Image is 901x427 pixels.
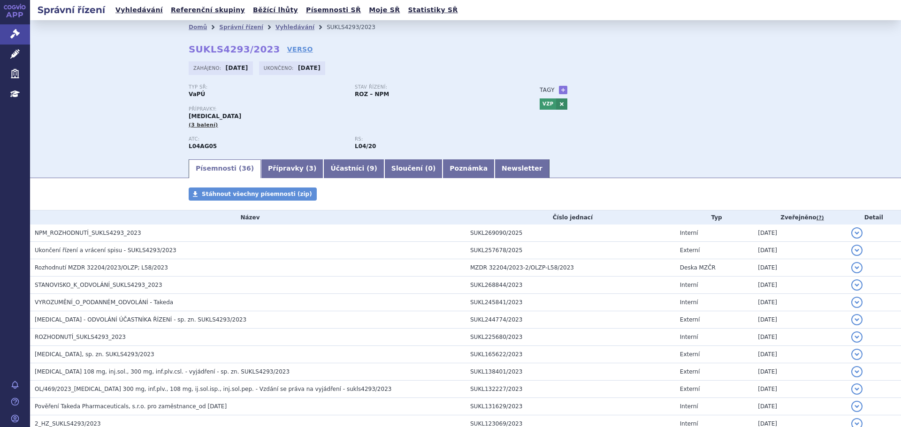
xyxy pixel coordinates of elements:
span: NPM_ROZHODNUTÍ_SUKLS4293_2023 [35,230,141,236]
span: Interní [680,420,698,427]
span: Pověření Takeda Pharmaceuticals, s.r.o. pro zaměstnance_od 1.6.2023 [35,403,227,410]
button: detail [851,227,863,239]
span: Interní [680,230,698,236]
a: Newsletter [495,159,550,178]
button: detail [851,279,863,291]
li: SUKLS4293/2023 [327,20,388,34]
a: Správní řízení [219,24,263,30]
strong: [DATE] [226,65,248,71]
a: Písemnosti SŘ [303,4,364,16]
td: SUKL132227/2023 [466,381,675,398]
span: Interní [680,282,698,288]
span: Rozhodnutí MZDR 32204/2023/OLZP; L58/2023 [35,264,168,271]
span: STANOVISKO_K_ODVOLÁNÍ_SUKLS4293_2023 [35,282,162,288]
th: Číslo jednací [466,210,675,225]
a: Domů [189,24,207,30]
a: Vyhledávání [113,4,166,16]
strong: VaPÚ [189,91,205,97]
td: SUKL165622/2023 [466,346,675,363]
button: detail [851,331,863,343]
span: Deska MZČR [680,264,716,271]
td: [DATE] [753,398,846,415]
span: [MEDICAL_DATA] [189,113,241,120]
a: Moje SŘ [366,4,403,16]
span: 3 [309,165,313,172]
td: SUKL269090/2025 [466,225,675,242]
a: Referenční skupiny [168,4,248,16]
span: Interní [680,403,698,410]
span: 36 [242,165,251,172]
h2: Správní řízení [30,3,113,16]
p: Typ SŘ: [189,84,345,90]
strong: SUKLS4293/2023 [189,44,280,55]
span: ENTYVIO - ODVOLÁNÍ ÚČASTNÍKA ŘÍZENÍ - sp. zn. SUKLS4293/2023 [35,316,246,323]
a: Přípravky (3) [261,159,323,178]
span: OL/469/2023_Entyvio 300 mg, inf.plv., 108 mg, ij.sol.isp., inj.sol.pep. - Vzdání se práva na vyjá... [35,386,391,392]
h3: Tagy [540,84,555,96]
button: detail [851,401,863,412]
td: SUKL268844/2023 [466,277,675,294]
strong: vedolizumab [355,143,376,150]
a: Poznámka [443,159,495,178]
span: 9 [370,165,374,172]
p: Přípravky: [189,106,521,112]
th: Detail [847,210,901,225]
a: Účastníci (9) [323,159,384,178]
span: Externí [680,368,700,375]
span: Externí [680,386,700,392]
th: Zveřejněno [753,210,846,225]
strong: [DATE] [298,65,321,71]
a: + [559,86,567,94]
button: detail [851,314,863,325]
a: Běžící lhůty [250,4,301,16]
button: detail [851,366,863,377]
strong: VEDOLIZUMAB [189,143,217,150]
td: [DATE] [753,225,846,242]
th: Typ [675,210,754,225]
a: Statistiky SŘ [405,4,460,16]
td: [DATE] [753,381,846,398]
td: [DATE] [753,277,846,294]
p: ATC: [189,136,345,142]
span: Externí [680,247,700,254]
span: Interní [680,334,698,340]
button: detail [851,297,863,308]
a: VERSO [287,45,313,54]
span: ENTYVIO, sp. zn. SUKLS4293/2023 [35,351,154,358]
a: Písemnosti (36) [189,159,261,178]
td: SUKL131629/2023 [466,398,675,415]
span: (3 balení) [189,122,218,128]
td: [DATE] [753,329,846,346]
span: 2_HZ_SUKLS4293/2023 [35,420,101,427]
button: detail [851,262,863,273]
td: [DATE] [753,311,846,329]
a: VZP [540,98,556,110]
td: SUKL225680/2023 [466,329,675,346]
span: Externí [680,316,700,323]
td: [DATE] [753,242,846,259]
p: RS: [355,136,512,142]
button: detail [851,349,863,360]
td: SUKL244774/2023 [466,311,675,329]
span: ROZHODNUTÍ_SUKLS4293_2023 [35,334,126,340]
p: Stav řízení: [355,84,512,90]
button: detail [851,383,863,395]
a: Stáhnout všechny písemnosti (zip) [189,187,317,201]
span: Ukončeno: [264,64,296,72]
span: Externí [680,351,700,358]
span: Zahájeno: [193,64,223,72]
td: SUKL138401/2023 [466,363,675,381]
td: SUKL257678/2025 [466,242,675,259]
span: Interní [680,299,698,306]
button: detail [851,245,863,256]
td: MZDR 32204/2023-2/OLZP-L58/2023 [466,259,675,277]
td: [DATE] [753,294,846,311]
span: 0 [428,165,433,172]
span: ENTYVIO 108 mg, inj.sol., 300 mg, inf.plv.csl. - vyjádření - sp. zn. SUKLS4293/2023 [35,368,290,375]
td: [DATE] [753,346,846,363]
span: VYROZUMĚNÍ_O_PODANNÉM_ODVOLÁNÍ - Takeda [35,299,173,306]
th: Název [30,210,466,225]
span: Ukončení řízení a vrácení spisu - SUKLS4293/2023 [35,247,176,254]
span: Stáhnout všechny písemnosti (zip) [202,191,312,197]
strong: ROZ – NPM [355,91,389,97]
